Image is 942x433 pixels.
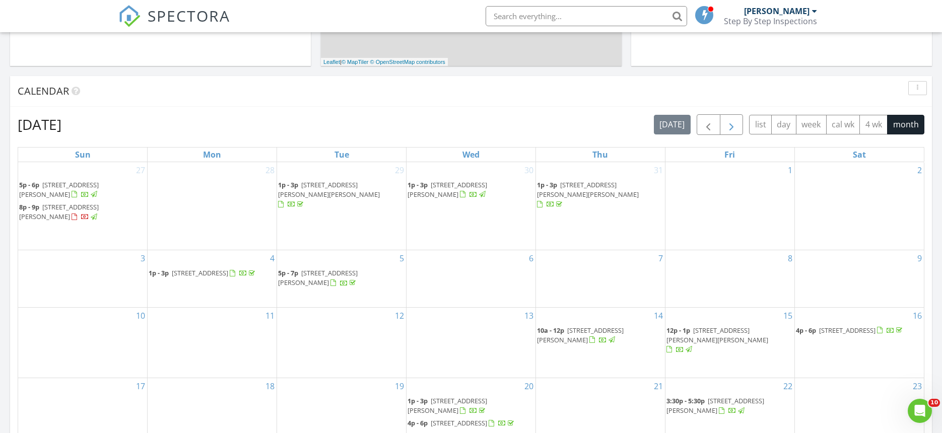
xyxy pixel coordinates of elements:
[148,307,277,378] td: Go to August 11, 2025
[278,268,358,287] a: 5p - 7p [STREET_ADDRESS][PERSON_NAME]
[278,180,298,189] span: 1p - 3p
[656,250,665,266] a: Go to August 7, 2025
[666,396,764,415] a: 3:30p - 5:30p [STREET_ADDRESS][PERSON_NAME]
[911,378,924,394] a: Go to August 23, 2025
[666,325,793,356] a: 12p - 1p [STREET_ADDRESS][PERSON_NAME][PERSON_NAME]
[407,307,536,378] td: Go to August 13, 2025
[397,250,406,266] a: Go to August 5, 2025
[408,418,516,427] a: 4p - 6p [STREET_ADDRESS]
[794,250,924,307] td: Go to August 9, 2025
[537,325,664,346] a: 10a - 12p [STREET_ADDRESS][PERSON_NAME]
[786,250,794,266] a: Go to August 8, 2025
[393,378,406,394] a: Go to August 19, 2025
[408,179,534,201] a: 1p - 3p [STREET_ADDRESS][PERSON_NAME]
[826,115,860,134] button: cal wk
[134,378,147,394] a: Go to August 17, 2025
[522,162,535,178] a: Go to July 30, 2025
[666,395,793,417] a: 3:30p - 5:30p [STREET_ADDRESS][PERSON_NAME]
[19,201,146,223] a: 8p - 9p [STREET_ADDRESS][PERSON_NAME]
[796,326,816,335] span: 4p - 6p
[18,84,69,98] span: Calendar
[278,268,298,277] span: 5p - 7p
[794,307,924,378] td: Go to August 16, 2025
[666,396,764,415] span: [STREET_ADDRESS][PERSON_NAME]
[796,326,904,335] a: 4p - 6p [STREET_ADDRESS]
[908,399,932,423] iframe: Intercom live chat
[749,115,772,134] button: list
[652,378,665,394] a: Go to August 21, 2025
[268,250,277,266] a: Go to August 4, 2025
[278,180,380,208] a: 1p - 3p [STREET_ADDRESS][PERSON_NAME][PERSON_NAME]
[408,396,428,405] span: 1p - 3p
[342,59,369,65] a: © MapTiler
[407,250,536,307] td: Go to August 6, 2025
[19,180,39,189] span: 5p - 6p
[148,250,277,307] td: Go to August 4, 2025
[786,162,794,178] a: Go to August 1, 2025
[666,326,768,344] span: [STREET_ADDRESS][PERSON_NAME][PERSON_NAME]
[522,378,535,394] a: Go to August 20, 2025
[408,180,428,189] span: 1p - 3p
[19,202,39,211] span: 8p - 9p
[263,378,277,394] a: Go to August 18, 2025
[18,114,61,134] h2: [DATE]
[527,250,535,266] a: Go to August 6, 2025
[18,250,148,307] td: Go to August 3, 2025
[781,378,794,394] a: Go to August 22, 2025
[666,396,705,405] span: 3:30p - 5:30p
[134,308,147,324] a: Go to August 10, 2025
[408,395,534,417] a: 1p - 3p [STREET_ADDRESS][PERSON_NAME]
[408,396,487,415] span: [STREET_ADDRESS][PERSON_NAME]
[928,399,940,407] span: 10
[118,5,141,27] img: The Best Home Inspection Software - Spectora
[408,180,487,199] span: [STREET_ADDRESS][PERSON_NAME]
[370,59,445,65] a: © OpenStreetMap contributors
[771,115,796,134] button: day
[665,250,794,307] td: Go to August 8, 2025
[697,114,720,135] button: Previous month
[665,307,794,378] td: Go to August 15, 2025
[431,418,487,427] span: [STREET_ADDRESS]
[134,162,147,178] a: Go to July 27, 2025
[73,148,93,162] a: Sunday
[321,58,448,66] div: |
[666,326,690,335] span: 12p - 1p
[408,396,487,415] a: 1p - 3p [STREET_ADDRESS][PERSON_NAME]
[537,326,624,344] span: [STREET_ADDRESS][PERSON_NAME]
[537,326,564,335] span: 10a - 12p
[408,417,534,429] a: 4p - 6p [STREET_ADDRESS]
[18,307,148,378] td: Go to August 10, 2025
[277,250,407,307] td: Go to August 5, 2025
[148,162,277,250] td: Go to July 28, 2025
[201,148,223,162] a: Monday
[652,308,665,324] a: Go to August 14, 2025
[537,326,624,344] a: 10a - 12p [STREET_ADDRESS][PERSON_NAME]
[172,268,228,277] span: [STREET_ADDRESS]
[537,180,557,189] span: 1p - 3p
[408,180,487,199] a: 1p - 3p [STREET_ADDRESS][PERSON_NAME]
[652,162,665,178] a: Go to July 31, 2025
[407,162,536,250] td: Go to July 30, 2025
[535,162,665,250] td: Go to July 31, 2025
[393,308,406,324] a: Go to August 12, 2025
[781,308,794,324] a: Go to August 15, 2025
[19,180,99,199] a: 5p - 6p [STREET_ADDRESS][PERSON_NAME]
[915,162,924,178] a: Go to August 2, 2025
[408,418,428,427] span: 4p - 6p
[263,162,277,178] a: Go to July 28, 2025
[148,5,230,26] span: SPECTORA
[323,59,340,65] a: Leaflet
[118,14,230,35] a: SPECTORA
[537,180,639,199] span: [STREET_ADDRESS][PERSON_NAME][PERSON_NAME]
[654,115,691,134] button: [DATE]
[332,148,351,162] a: Tuesday
[19,202,99,221] a: 8p - 9p [STREET_ADDRESS][PERSON_NAME]
[590,148,610,162] a: Thursday
[851,148,868,162] a: Saturday
[911,308,924,324] a: Go to August 16, 2025
[460,148,482,162] a: Wednesday
[724,16,817,26] div: Step By Step Inspections
[915,250,924,266] a: Go to August 9, 2025
[278,267,405,289] a: 5p - 7p [STREET_ADDRESS][PERSON_NAME]
[666,326,768,354] a: 12p - 1p [STREET_ADDRESS][PERSON_NAME][PERSON_NAME]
